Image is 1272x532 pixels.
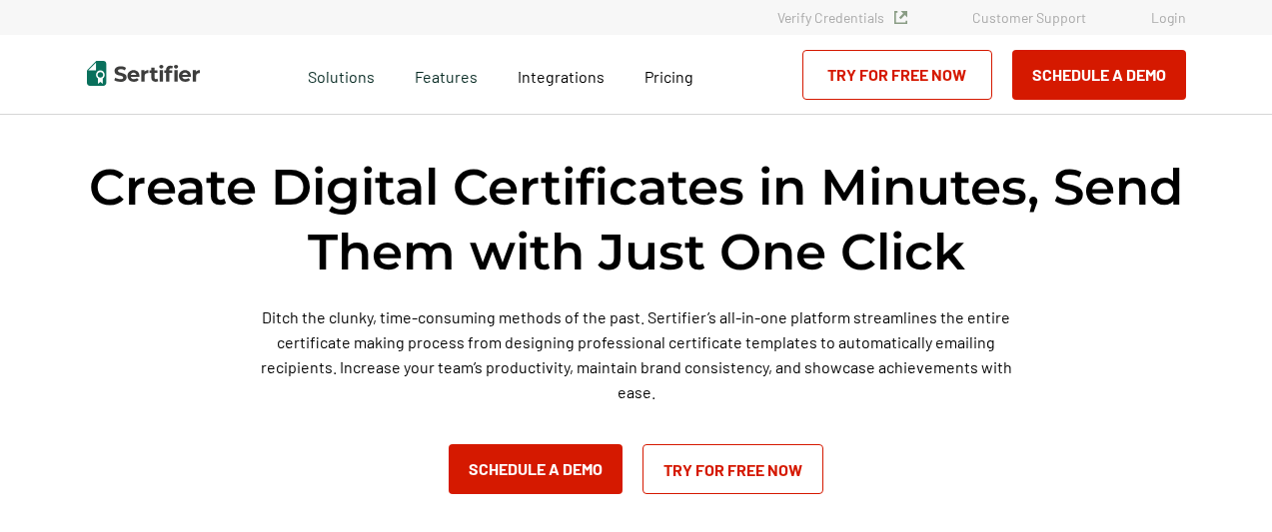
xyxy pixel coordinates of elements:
a: Try for Free Now [802,50,992,100]
img: Sertifier | Digital Credentialing Platform [87,61,200,86]
span: Integrations [518,67,605,86]
img: Verified [894,11,907,24]
a: Try for Free Now [642,444,823,494]
span: Pricing [644,67,693,86]
span: Solutions [308,62,375,87]
a: Customer Support [972,9,1086,26]
a: Login [1151,9,1186,26]
a: Verify Credentials [777,9,907,26]
span: Features [415,62,478,87]
h1: Create Digital Certificates in Minutes, Send Them with Just One Click [87,155,1186,284]
p: Ditch the clunky, time-consuming methods of the past. Sertifier’s all-in-one platform streamlines... [252,304,1021,404]
a: Integrations [518,62,605,87]
a: Pricing [644,62,693,87]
